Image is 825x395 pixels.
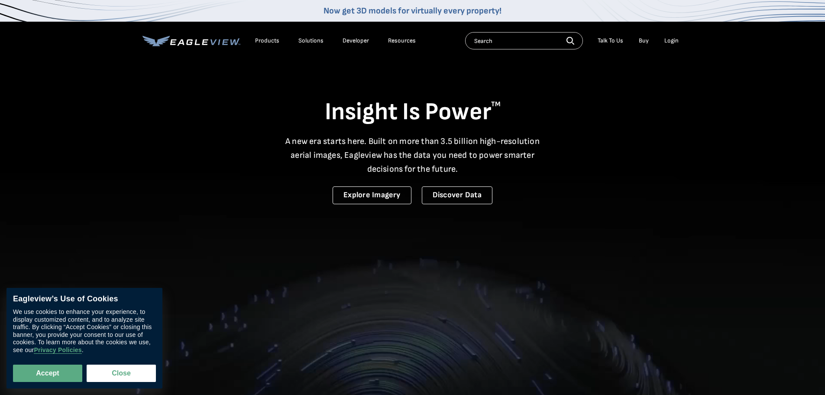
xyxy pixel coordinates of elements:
[465,32,583,49] input: Search
[13,308,156,354] div: We use cookies to enhance your experience, to display customized content, and to analyze site tra...
[298,37,324,45] div: Solutions
[664,37,679,45] div: Login
[324,6,501,16] a: Now get 3D models for virtually every property!
[255,37,279,45] div: Products
[280,134,545,176] p: A new era starts here. Built on more than 3.5 billion high-resolution aerial images, Eagleview ha...
[491,100,501,108] sup: TM
[87,365,156,382] button: Close
[639,37,649,45] a: Buy
[333,186,411,204] a: Explore Imagery
[598,37,623,45] div: Talk To Us
[34,346,81,354] a: Privacy Policies
[13,294,156,304] div: Eagleview’s Use of Cookies
[142,97,683,127] h1: Insight Is Power
[343,37,369,45] a: Developer
[422,186,492,204] a: Discover Data
[13,365,82,382] button: Accept
[388,37,416,45] div: Resources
